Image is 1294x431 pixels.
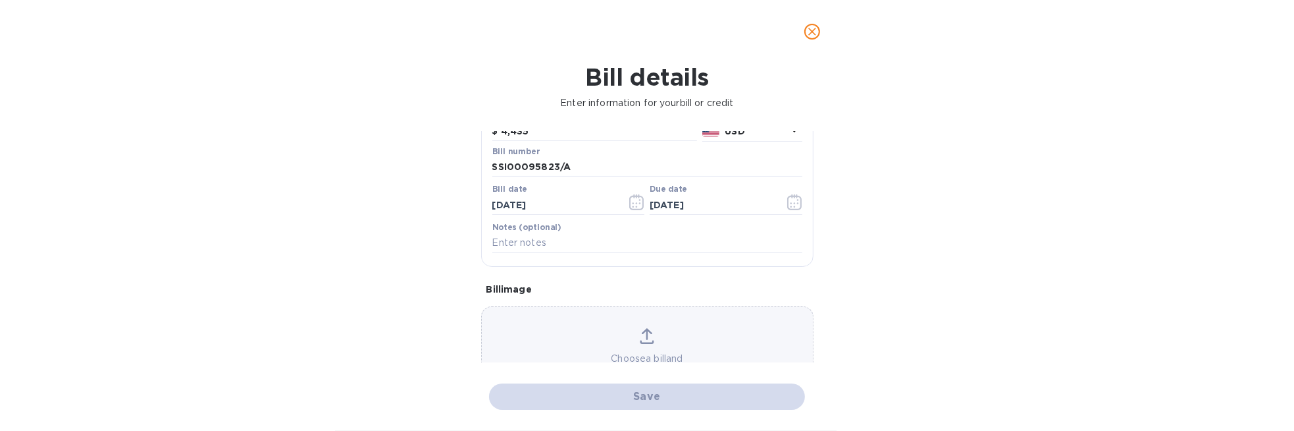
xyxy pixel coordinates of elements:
input: Due date [650,195,774,215]
input: Enter bill number [492,158,802,177]
input: Enter notes [492,233,802,253]
input: $ Enter bill amount [501,122,697,142]
b: USD [725,126,744,136]
label: Bill number [492,148,540,156]
input: Select date [492,195,617,215]
label: Due date [650,186,687,194]
p: Choose a bill and drag it here [482,352,813,380]
div: $ [492,122,501,142]
button: close [796,16,828,47]
p: Bill image [486,283,808,296]
img: USD [702,127,720,136]
label: Notes (optional) [492,223,561,231]
label: Bill date [492,186,527,194]
h1: Bill details [11,63,1283,91]
p: Enter information for your bill or credit [11,96,1283,110]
